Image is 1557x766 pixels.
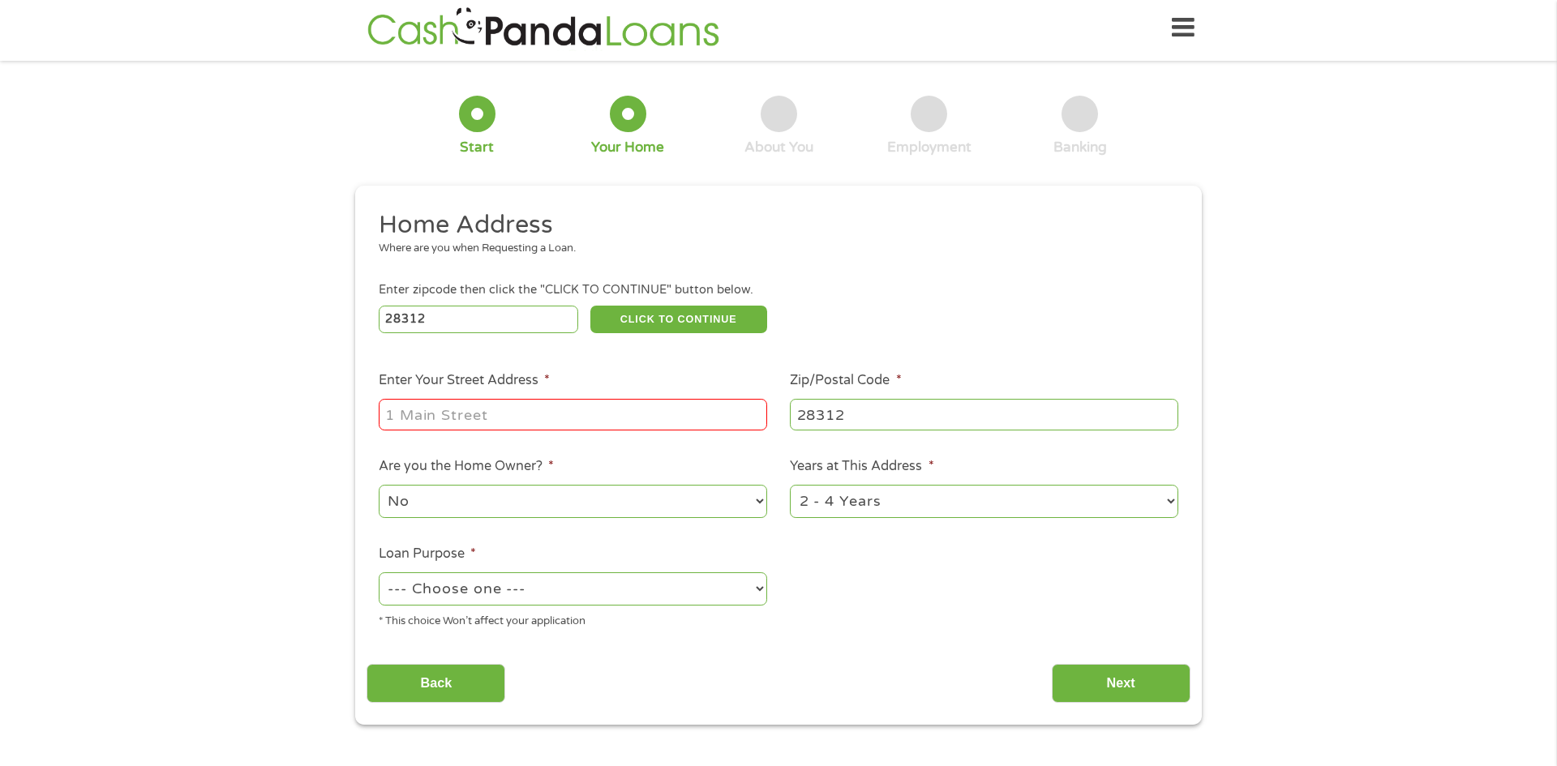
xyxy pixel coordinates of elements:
[790,458,933,475] label: Years at This Address
[591,139,664,156] div: Your Home
[362,5,724,51] img: GetLoanNow Logo
[887,139,972,156] div: Employment
[379,372,550,389] label: Enter Your Street Address
[1053,139,1107,156] div: Banking
[379,241,1167,257] div: Where are you when Requesting a Loan.
[379,458,554,475] label: Are you the Home Owner?
[379,306,579,333] input: Enter Zipcode (e.g 01510)
[379,399,767,430] input: 1 Main Street
[590,306,767,333] button: CLICK TO CONTINUE
[790,372,901,389] label: Zip/Postal Code
[379,281,1178,299] div: Enter zipcode then click the "CLICK TO CONTINUE" button below.
[379,608,767,630] div: * This choice Won’t affect your application
[379,209,1167,242] h2: Home Address
[1052,664,1190,704] input: Next
[744,139,813,156] div: About You
[460,139,494,156] div: Start
[367,664,505,704] input: Back
[379,546,476,563] label: Loan Purpose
